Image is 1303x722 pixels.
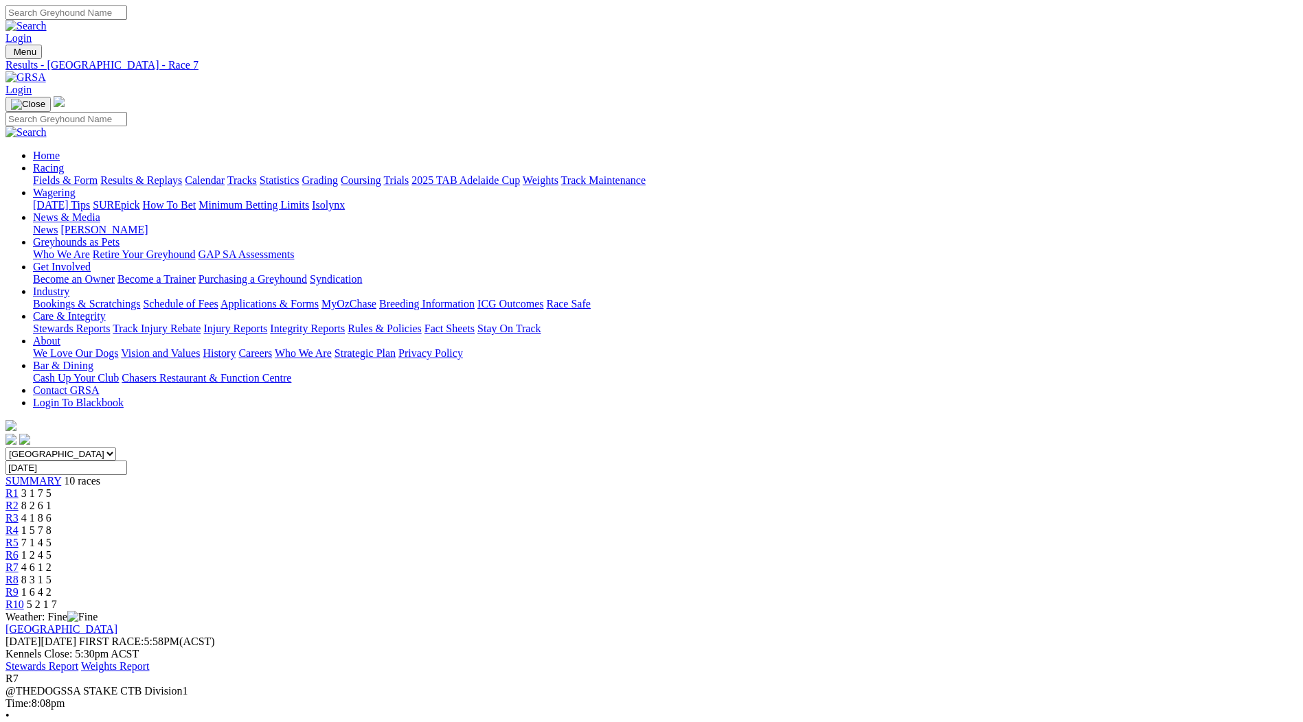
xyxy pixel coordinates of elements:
div: 8:08pm [5,697,1298,710]
a: Vision and Values [121,347,200,359]
a: Isolynx [312,199,345,211]
span: 7 1 4 5 [21,537,52,548]
a: Privacy Policy [398,347,463,359]
button: Toggle navigation [5,97,51,112]
span: • [5,710,10,721]
a: Who We Are [33,248,90,260]
span: 10 races [64,475,100,487]
div: Bar & Dining [33,372,1298,384]
a: Bar & Dining [33,360,93,371]
a: Weights Report [81,660,150,672]
a: Careers [238,347,272,359]
span: FIRST RACE: [79,636,144,647]
a: Tracks [227,174,257,186]
img: logo-grsa-white.png [5,420,16,431]
div: Wagering [33,199,1298,211]
span: Time: [5,697,32,709]
div: Industry [33,298,1298,310]
a: Stay On Track [477,323,541,334]
a: Results & Replays [100,174,182,186]
img: Search [5,126,47,139]
a: R4 [5,524,19,536]
a: Contact GRSA [33,384,99,396]
div: News & Media [33,224,1298,236]
span: 5:58PM(ACST) [79,636,215,647]
a: Home [33,150,60,161]
button: Toggle navigation [5,45,42,59]
a: Schedule of Fees [143,298,218,310]
span: 5 2 1 7 [27,598,57,610]
span: Menu [14,47,36,57]
a: 2025 TAB Adelaide Cup [411,174,520,186]
span: 4 6 1 2 [21,561,52,573]
a: MyOzChase [321,298,376,310]
a: Stewards Reports [33,323,110,334]
a: Become an Owner [33,273,115,285]
a: Greyhounds as Pets [33,236,120,248]
a: Breeding Information [379,298,475,310]
img: logo-grsa-white.png [54,96,65,107]
a: Weights [523,174,558,186]
span: 1 2 4 5 [21,549,52,561]
span: R7 [5,673,19,684]
a: Care & Integrity [33,310,106,322]
input: Search [5,5,127,20]
a: Bookings & Scratchings [33,298,140,310]
a: Racing [33,162,64,174]
img: Search [5,20,47,32]
a: SUMMARY [5,475,61,487]
a: Fact Sheets [424,323,475,334]
a: R1 [5,487,19,499]
span: Weather: Fine [5,611,98,622]
a: Login [5,32,32,44]
a: Wagering [33,187,76,198]
img: facebook.svg [5,434,16,445]
a: Integrity Reports [270,323,345,334]
a: Grading [302,174,338,186]
a: R5 [5,537,19,548]
a: Cash Up Your Club [33,372,119,384]
a: News [33,224,58,235]
a: GAP SA Assessments [199,248,295,260]
a: Become a Trainer [117,273,196,285]
span: R7 [5,561,19,573]
a: Chasers Restaurant & Function Centre [122,372,291,384]
div: Results - [GEOGRAPHIC_DATA] - Race 7 [5,59,1298,71]
a: Strategic Plan [335,347,396,359]
span: 1 5 7 8 [21,524,52,536]
a: Race Safe [546,298,590,310]
div: Get Involved [33,273,1298,286]
a: Login To Blackbook [33,397,124,408]
a: Trials [383,174,409,186]
a: Login [5,84,32,95]
a: About [33,335,60,347]
a: [GEOGRAPHIC_DATA] [5,623,117,635]
input: Search [5,112,127,126]
span: 3 1 7 5 [21,487,52,499]
a: Coursing [341,174,381,186]
a: [DATE] Tips [33,199,90,211]
a: We Love Our Dogs [33,347,118,359]
a: Retire Your Greyhound [93,248,196,260]
a: ICG Outcomes [477,298,543,310]
img: twitter.svg [19,434,30,445]
span: 8 3 1 5 [21,574,52,585]
img: Close [11,99,45,110]
a: Who We Are [275,347,332,359]
a: R6 [5,549,19,561]
a: R8 [5,574,19,585]
a: R3 [5,512,19,524]
span: [DATE] [5,636,41,647]
span: 4 1 8 6 [21,512,52,524]
a: Minimum Betting Limits [199,199,309,211]
div: Care & Integrity [33,323,1298,335]
a: Injury Reports [203,323,267,334]
a: How To Bet [143,199,196,211]
a: News & Media [33,211,100,223]
a: Calendar [185,174,225,186]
